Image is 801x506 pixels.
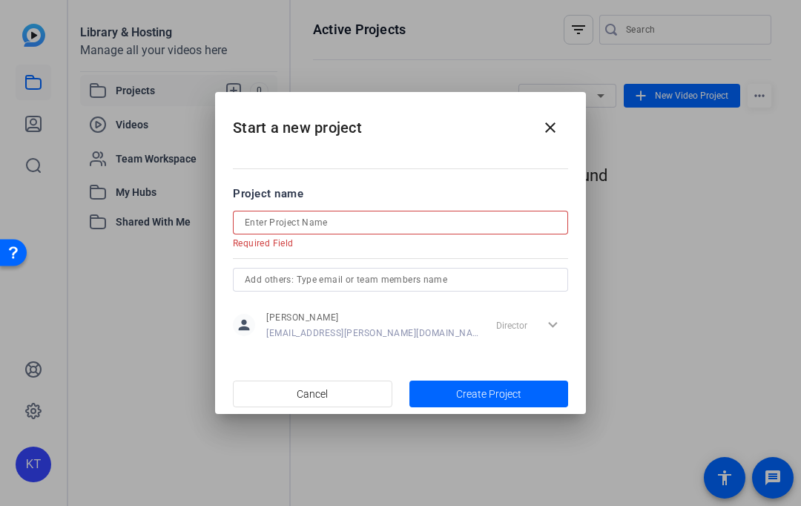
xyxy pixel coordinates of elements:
[266,312,479,323] span: [PERSON_NAME]
[245,271,556,289] input: Add others: Type email or team members name
[233,234,556,249] mat-error: Required Field
[245,214,556,231] input: Enter Project Name
[297,380,328,408] span: Cancel
[233,185,568,202] div: Project name
[541,119,559,137] mat-icon: close
[215,92,586,152] h2: Start a new project
[233,381,392,407] button: Cancel
[266,327,479,339] span: [EMAIL_ADDRESS][PERSON_NAME][DOMAIN_NAME]
[409,381,569,407] button: Create Project
[456,387,521,402] span: Create Project
[233,314,255,336] mat-icon: person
